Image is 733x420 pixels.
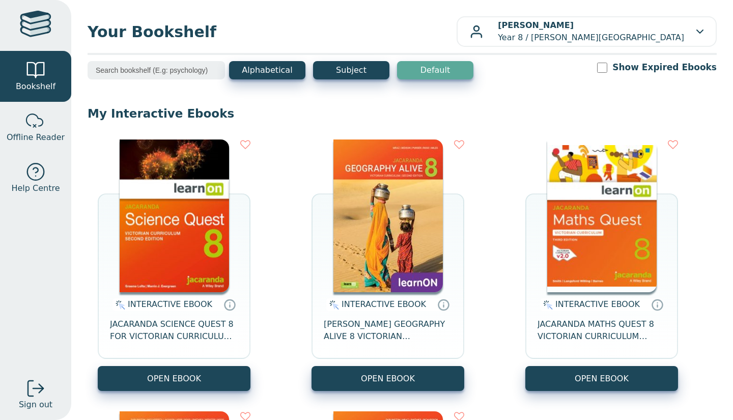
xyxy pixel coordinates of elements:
[110,318,238,343] span: JACARANDA SCIENCE QUEST 8 FOR VICTORIAN CURRICULUM LEARNON 2E EBOOK
[333,139,443,292] img: 5407fe0c-7f91-e911-a97e-0272d098c78b.jpg
[7,131,65,144] span: Offline Reader
[525,366,678,391] button: OPEN EBOOK
[223,298,236,311] a: Interactive eBooks are accessed online via the publisher’s portal. They contain interactive resou...
[397,61,473,79] button: Default
[555,299,640,309] span: INTERACTIVE EBOOK
[326,299,339,311] img: interactive.svg
[88,61,225,79] input: Search bookshelf (E.g: psychology)
[19,399,52,411] span: Sign out
[498,20,574,30] b: [PERSON_NAME]
[612,61,717,74] label: Show Expired Ebooks
[128,299,212,309] span: INTERACTIVE EBOOK
[229,61,305,79] button: Alphabetical
[120,139,229,292] img: fffb2005-5288-ea11-a992-0272d098c78b.png
[498,19,684,44] p: Year 8 / [PERSON_NAME][GEOGRAPHIC_DATA]
[342,299,426,309] span: INTERACTIVE EBOOK
[538,318,666,343] span: JACARANDA MATHS QUEST 8 VICTORIAN CURRICULUM LEARNON EBOOK 3E
[88,106,717,121] p: My Interactive Ebooks
[651,298,663,311] a: Interactive eBooks are accessed online via the publisher’s portal. They contain interactive resou...
[11,182,60,194] span: Help Centre
[112,299,125,311] img: interactive.svg
[313,61,389,79] button: Subject
[457,16,717,47] button: [PERSON_NAME]Year 8 / [PERSON_NAME][GEOGRAPHIC_DATA]
[540,299,553,311] img: interactive.svg
[98,366,250,391] button: OPEN EBOOK
[312,366,464,391] button: OPEN EBOOK
[16,80,55,93] span: Bookshelf
[88,20,457,43] span: Your Bookshelf
[547,139,657,292] img: c004558a-e884-43ec-b87a-da9408141e80.jpg
[437,298,449,311] a: Interactive eBooks are accessed online via the publisher’s portal. They contain interactive resou...
[324,318,452,343] span: [PERSON_NAME] GEOGRAPHY ALIVE 8 VICTORIAN CURRICULUM LEARNON EBOOK 2E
